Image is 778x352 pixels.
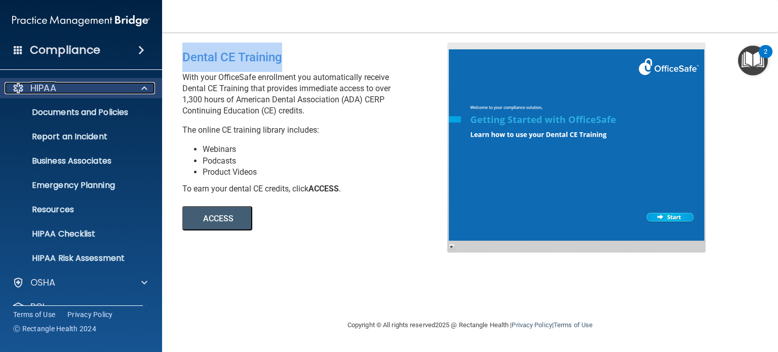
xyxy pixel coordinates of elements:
p: With your OfficeSafe enrollment you automatically receive Dental CE Training that provides immedi... [182,72,455,116]
h4: Compliance [30,43,100,57]
p: Report an Incident [7,132,145,142]
a: OSHA [12,277,147,289]
p: Resources [7,205,145,215]
div: Dental CE Training [182,43,455,72]
p: HIPAA Checklist [7,229,145,239]
p: HIPAA Risk Assessment [7,253,145,263]
a: Privacy Policy [67,309,113,320]
div: 2 [764,52,767,65]
p: PCI [30,301,45,313]
p: Business Associates [7,156,145,166]
p: Documents and Policies [7,107,145,118]
a: Terms of Use [554,321,593,329]
li: Podcasts [203,155,455,167]
p: The online CE training library includes: [182,125,455,136]
li: Product Videos [203,167,455,178]
img: PMB logo [12,11,150,31]
button: Open Resource Center, 2 new notifications [738,46,768,75]
button: ACCESS [182,206,252,230]
a: Terms of Use [13,309,55,320]
p: HIPAA [30,82,56,94]
li: Webinars [203,144,455,155]
div: To earn your dental CE credits, click . [182,183,455,194]
b: ACCESS [308,184,339,193]
span: Ⓒ Rectangle Health 2024 [13,324,96,334]
p: OSHA [30,277,56,289]
p: Emergency Planning [7,180,145,190]
a: ACCESS [182,215,459,223]
div: Copyright © All rights reserved 2025 @ Rectangle Health | | [285,309,655,341]
a: PCI [12,301,147,313]
a: HIPAA [12,82,147,94]
a: Privacy Policy [512,321,552,329]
